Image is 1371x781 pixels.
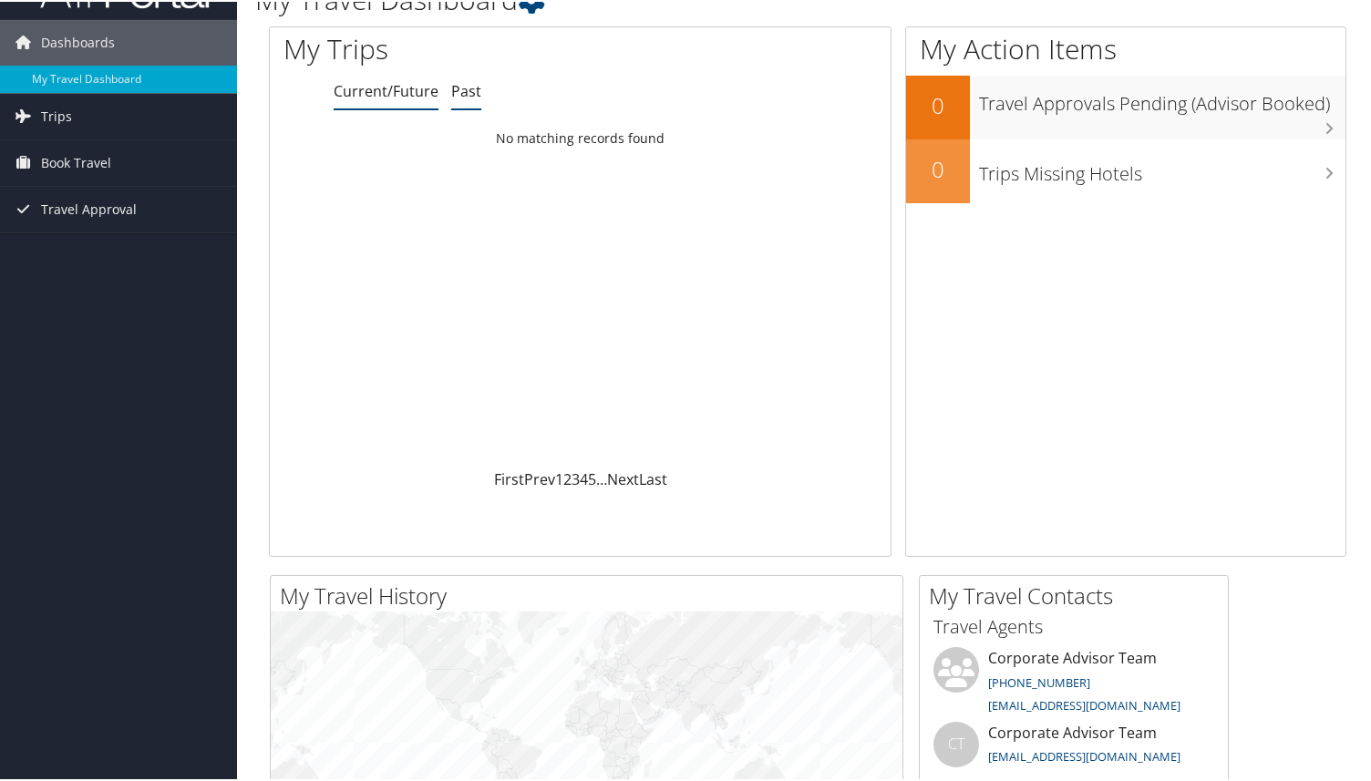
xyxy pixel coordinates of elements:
div: CT [933,720,979,766]
h1: My Action Items [906,28,1345,67]
td: No matching records found [270,120,891,153]
h3: Travel Agents [933,612,1214,638]
span: Trips [41,92,72,138]
h3: Travel Approvals Pending (Advisor Booked) [979,80,1345,115]
a: [EMAIL_ADDRESS][DOMAIN_NAME] [988,695,1180,712]
h3: Trips Missing Hotels [979,150,1345,185]
a: [EMAIL_ADDRESS][DOMAIN_NAME] [988,746,1180,763]
li: Corporate Advisor Team [924,720,1223,779]
a: 4 [580,468,588,488]
a: Current/Future [334,79,438,99]
a: 2 [563,468,572,488]
span: Travel Approval [41,185,137,231]
h2: My Travel History [280,579,902,610]
a: 0Trips Missing Hotels [906,138,1345,201]
span: Dashboards [41,18,115,64]
h2: 0 [906,88,970,119]
a: 1 [555,468,563,488]
a: Last [639,468,667,488]
a: [PHONE_NUMBER] [988,673,1090,689]
a: Next [607,468,639,488]
span: … [596,468,607,488]
a: 0Travel Approvals Pending (Advisor Booked) [906,74,1345,138]
h1: My Trips [283,28,618,67]
a: First [494,468,524,488]
h2: My Travel Contacts [929,579,1228,610]
a: 3 [572,468,580,488]
a: 5 [588,468,596,488]
span: Book Travel [41,139,111,184]
h2: 0 [906,152,970,183]
a: Past [451,79,481,99]
li: Corporate Advisor Team [924,645,1223,720]
a: Prev [524,468,555,488]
